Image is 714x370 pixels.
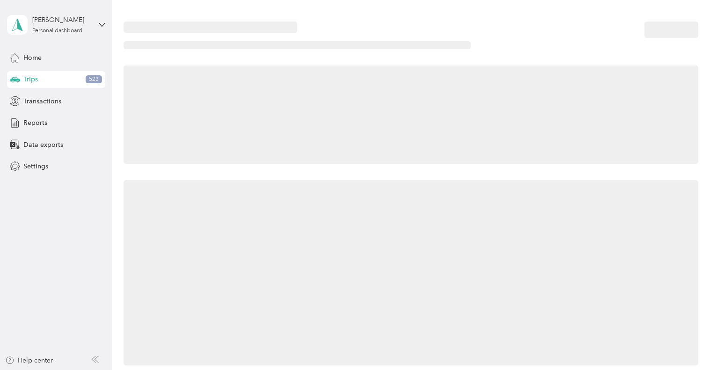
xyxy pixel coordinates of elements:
span: 523 [86,75,102,84]
button: Help center [5,355,53,365]
div: Personal dashboard [32,28,82,34]
span: Home [23,53,42,63]
iframe: Everlance-gr Chat Button Frame [662,318,714,370]
span: Trips [23,74,38,84]
span: Reports [23,118,47,128]
div: [PERSON_NAME] [32,15,91,25]
span: Data exports [23,140,63,150]
span: Settings [23,161,48,171]
span: Transactions [23,96,61,106]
